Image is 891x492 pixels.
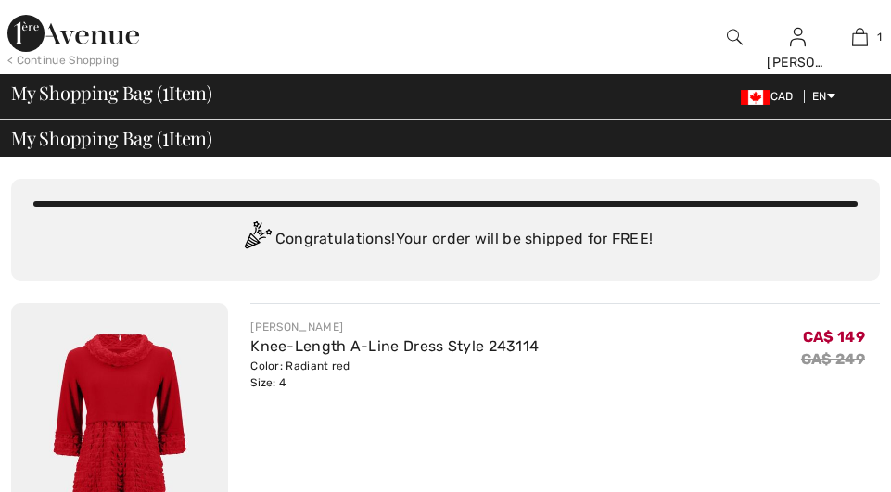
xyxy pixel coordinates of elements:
[790,26,806,48] img: My Info
[11,83,212,102] span: My Shopping Bag ( Item)
[238,221,275,259] img: Congratulation2.svg
[727,26,743,48] img: search the website
[11,129,212,147] span: My Shopping Bag ( Item)
[812,90,835,103] span: EN
[250,358,539,391] div: Color: Radiant red Size: 4
[7,52,120,69] div: < Continue Shopping
[741,90,801,103] span: CAD
[162,79,169,103] span: 1
[741,90,770,105] img: Canadian Dollar
[33,221,858,259] div: Congratulations! Your order will be shipped for FREE!
[830,26,890,48] a: 1
[7,15,139,52] img: 1ère Avenue
[790,28,806,45] a: Sign In
[767,53,827,72] div: [PERSON_NAME]
[803,322,865,346] span: CA$ 149
[162,124,169,148] span: 1
[250,337,539,355] a: Knee-Length A-Line Dress Style 243114
[852,26,868,48] img: My Bag
[250,319,539,335] div: [PERSON_NAME]
[877,29,882,45] span: 1
[801,350,865,368] s: CA$ 249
